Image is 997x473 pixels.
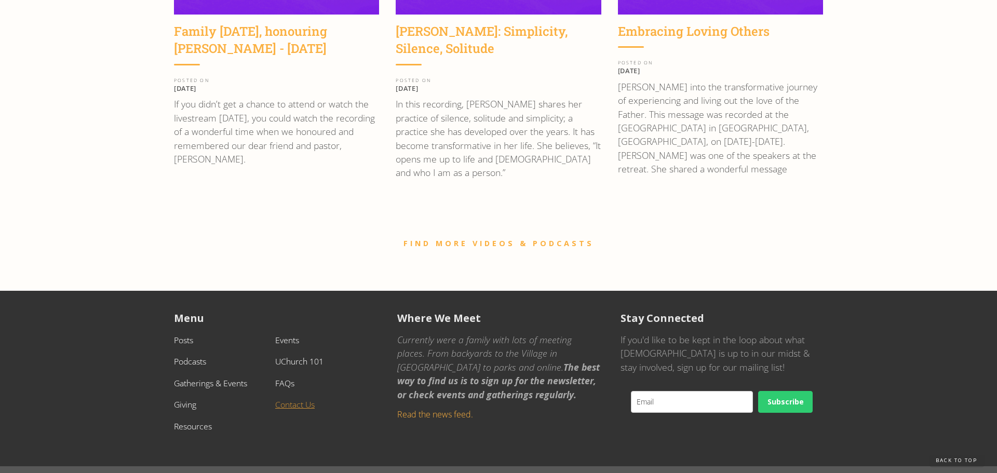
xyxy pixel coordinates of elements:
p: If you'd like to be kept in the loop about what [DEMOGRAPHIC_DATA] is up to in our midst & stay i... [621,333,823,374]
div: POSTED ON [396,78,601,83]
h5: Menu [174,312,376,325]
a: Gatherings & Events [174,377,247,389]
h5: Where We Meet [397,312,600,325]
em: The best way to find us is to sign up for the newsletter, or check events and gatherings regularly. [397,361,600,401]
a: UChurch 101 [275,356,324,367]
div: POSTED ON [618,61,823,65]
a: Resources [174,421,212,432]
a: FIND MORE VIDEOS & PODCASTS [403,238,594,248]
div: [PERSON_NAME]: Simplicity, Silence, Solitude [396,23,601,58]
p: In this recording, [PERSON_NAME] shares her practice of silence, solitude and simplicity; a pract... [396,97,601,179]
a: Family [DATE], honouring [PERSON_NAME] - [DATE] [174,23,379,64]
p: [DATE] [618,66,823,75]
div: Embracing Loving Others [618,23,770,40]
div: Family [DATE], honouring [PERSON_NAME] - [DATE] [174,23,379,58]
input: Email [631,391,753,413]
a: Contact Us [275,399,315,410]
a: Events [275,334,299,346]
a: Podcasts [174,356,206,367]
a: Posts [174,334,193,346]
a: Embracing Loving Others [618,23,770,47]
a: [PERSON_NAME]: Simplicity, Silence, Solitude [396,23,601,64]
a: Giving [174,399,196,410]
p: [PERSON_NAME] into the transformative journey of experiencing and living out the love of the Fath... [618,80,823,176]
p: If you didn’t get a chance to attend or watch the livestream [DATE], you could watch the recordin... [174,97,379,166]
div: POSTED ON [174,78,379,83]
button: Subscribe [758,391,813,413]
a: Back to Top [929,455,985,467]
h5: Stay Connected [621,312,823,325]
p: [DATE] [174,84,379,92]
a: FAQs [275,377,294,389]
em: Currently were a family with lots of meeting places. From backyards to the Village in [GEOGRAPHIC... [397,333,572,373]
p: [DATE] [396,84,601,92]
a: Read the news feed. [397,409,473,420]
